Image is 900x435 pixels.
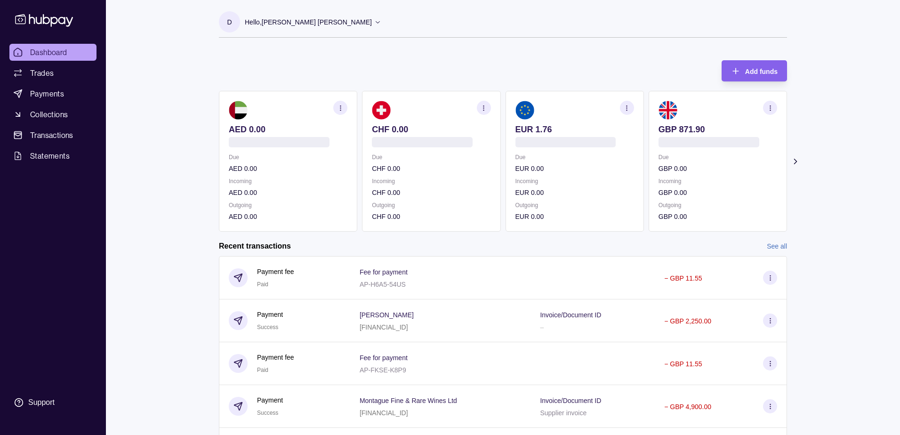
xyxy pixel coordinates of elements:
[540,409,587,417] p: Supplier invoice
[9,106,96,123] a: Collections
[229,200,347,210] p: Outgoing
[257,309,283,320] p: Payment
[30,129,73,141] span: Transactions
[372,101,391,120] img: ch
[9,393,96,412] a: Support
[257,395,283,405] p: Payment
[360,354,408,362] p: Fee for payment
[664,274,702,282] p: − GBP 11.55
[257,281,268,288] span: Paid
[360,323,408,331] p: [FINANCIAL_ID]
[372,163,490,174] p: CHF 0.00
[219,241,291,251] h2: Recent transactions
[30,47,67,58] span: Dashboard
[257,367,268,373] span: Paid
[229,211,347,222] p: AED 0.00
[229,101,248,120] img: ae
[664,403,711,411] p: − GBP 4,900.00
[257,324,278,330] span: Success
[659,124,777,135] p: GBP 871.90
[257,410,278,416] span: Success
[659,187,777,198] p: GBP 0.00
[30,150,70,161] span: Statements
[9,85,96,102] a: Payments
[30,109,68,120] span: Collections
[659,211,777,222] p: GBP 0.00
[659,101,677,120] img: gb
[659,163,777,174] p: GBP 0.00
[229,187,347,198] p: AED 0.00
[745,68,778,75] span: Add funds
[360,366,406,374] p: AP-FKSE-K8P9
[360,268,408,276] p: Fee for payment
[30,88,64,99] span: Payments
[372,152,490,162] p: Due
[372,187,490,198] p: CHF 0.00
[9,127,96,144] a: Transactions
[767,241,787,251] a: See all
[360,281,406,288] p: AP-H6A5-54US
[515,176,634,186] p: Incoming
[229,124,347,135] p: AED 0.00
[659,152,777,162] p: Due
[229,152,347,162] p: Due
[360,397,457,404] p: Montague Fine & Rare Wines Ltd
[9,44,96,61] a: Dashboard
[664,360,702,368] p: − GBP 11.55
[540,323,544,331] p: –
[229,163,347,174] p: AED 0.00
[372,211,490,222] p: CHF 0.00
[257,266,294,277] p: Payment fee
[9,147,96,164] a: Statements
[515,200,634,210] p: Outgoing
[664,317,711,325] p: − GBP 2,250.00
[229,176,347,186] p: Incoming
[515,101,534,120] img: eu
[540,397,601,404] p: Invoice/Document ID
[659,200,777,210] p: Outgoing
[722,60,787,81] button: Add funds
[372,176,490,186] p: Incoming
[28,397,55,408] div: Support
[257,352,294,362] p: Payment fee
[515,187,634,198] p: EUR 0.00
[515,163,634,174] p: EUR 0.00
[372,124,490,135] p: CHF 0.00
[372,200,490,210] p: Outgoing
[30,67,54,79] span: Trades
[9,64,96,81] a: Trades
[515,124,634,135] p: EUR 1.76
[540,311,601,319] p: Invoice/Document ID
[515,152,634,162] p: Due
[360,311,414,319] p: [PERSON_NAME]
[659,176,777,186] p: Incoming
[245,17,372,27] p: Hello, [PERSON_NAME] [PERSON_NAME]
[227,17,232,27] p: D
[515,211,634,222] p: EUR 0.00
[360,409,408,417] p: [FINANCIAL_ID]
